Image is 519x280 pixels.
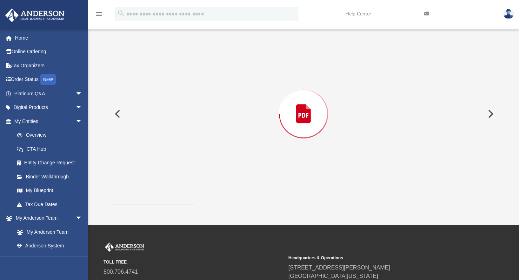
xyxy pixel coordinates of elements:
[75,101,89,115] span: arrow_drop_down
[104,259,284,265] small: TOLL FREE
[5,59,93,73] a: Tax Organizers
[75,211,89,226] span: arrow_drop_down
[5,45,93,59] a: Online Ordering
[75,87,89,101] span: arrow_drop_down
[482,104,498,124] button: Next File
[10,253,89,267] a: Client Referrals
[5,73,93,87] a: Order StatusNEW
[95,10,103,18] i: menu
[288,265,390,271] a: [STREET_ADDRESS][PERSON_NAME]
[10,197,93,211] a: Tax Due Dates
[10,156,93,170] a: Entity Change Request
[10,142,93,156] a: CTA Hub
[109,104,125,124] button: Previous File
[104,243,146,252] img: Anderson Advisors Platinum Portal
[104,269,138,275] a: 800.706.4741
[5,114,93,128] a: My Entitiesarrow_drop_down
[10,239,89,253] a: Anderson System
[95,13,103,18] a: menu
[288,273,378,279] a: [GEOGRAPHIC_DATA][US_STATE]
[10,184,89,198] a: My Blueprint
[10,128,93,142] a: Overview
[10,225,86,239] a: My Anderson Team
[75,114,89,129] span: arrow_drop_down
[5,31,93,45] a: Home
[117,9,125,17] i: search
[5,101,93,115] a: Digital Productsarrow_drop_down
[503,9,514,19] img: User Pic
[5,211,89,225] a: My Anderson Teamarrow_drop_down
[109,5,497,204] div: Preview
[5,87,93,101] a: Platinum Q&Aarrow_drop_down
[288,255,468,261] small: Headquarters & Operations
[10,170,93,184] a: Binder Walkthrough
[3,8,67,22] img: Anderson Advisors Platinum Portal
[40,74,56,85] div: NEW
